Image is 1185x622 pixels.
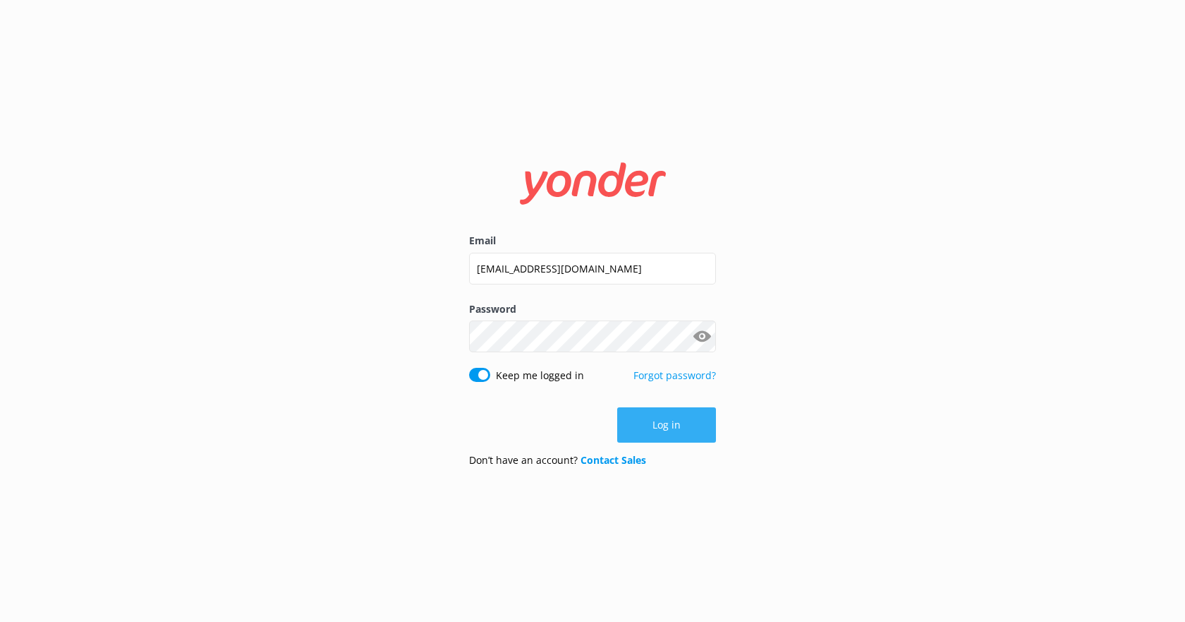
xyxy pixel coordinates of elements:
button: Log in [617,407,716,443]
label: Keep me logged in [496,368,584,383]
button: Show password [688,323,716,351]
label: Email [469,233,716,249]
input: user@emailaddress.com [469,253,716,285]
p: Don’t have an account? [469,453,646,468]
a: Forgot password? [633,369,716,382]
a: Contact Sales [581,453,646,467]
label: Password [469,301,716,317]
